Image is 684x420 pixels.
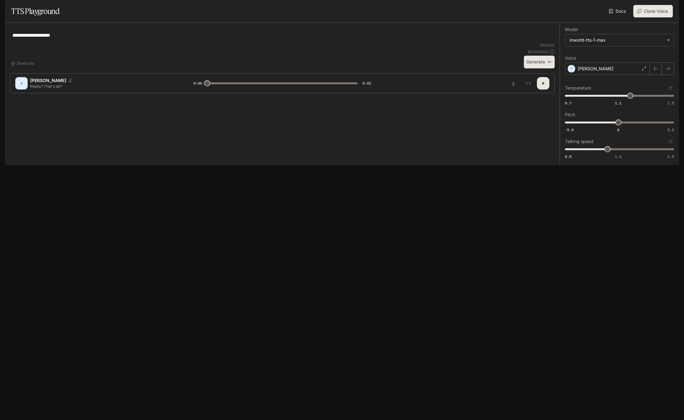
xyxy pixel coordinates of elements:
[578,66,613,72] p: [PERSON_NAME]
[668,100,674,106] span: 1.5
[565,27,578,32] p: Model
[565,139,594,144] p: Talking speed
[540,43,555,48] p: 20 / 1000
[565,34,674,46] div: inworld-tts-1-max
[5,3,16,14] button: open drawer
[66,79,75,82] button: Copy Voice ID
[617,127,619,132] span: 0
[16,78,26,88] div: J
[608,5,628,17] a: Docs
[668,127,674,132] span: 5.0
[528,49,548,54] p: $ 0.000200
[565,127,574,132] span: -5.0
[507,77,520,90] button: Download audio
[565,100,571,106] span: 0.7
[548,60,552,64] p: ⌘⏎
[30,84,178,89] p: Really? That's all?
[615,100,622,106] span: 1.1
[565,154,571,159] span: 0.5
[565,113,575,117] p: Pitch
[11,5,59,17] h1: TTS Playground
[667,138,674,145] button: Reset to default
[193,80,202,86] span: 0:00
[668,154,674,159] span: 1.5
[570,37,664,43] div: inworld-tts-1-max
[565,86,591,90] p: Temperature
[565,56,576,60] p: Voice
[363,80,371,86] span: 0:01
[633,5,673,17] button: Clone Voice
[615,154,622,159] span: 1.0
[524,56,555,68] button: Generate⌘⏎
[667,85,674,91] button: Reset to default
[30,77,66,84] p: [PERSON_NAME]
[522,77,534,90] button: Inspect
[10,58,36,68] button: Shortcuts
